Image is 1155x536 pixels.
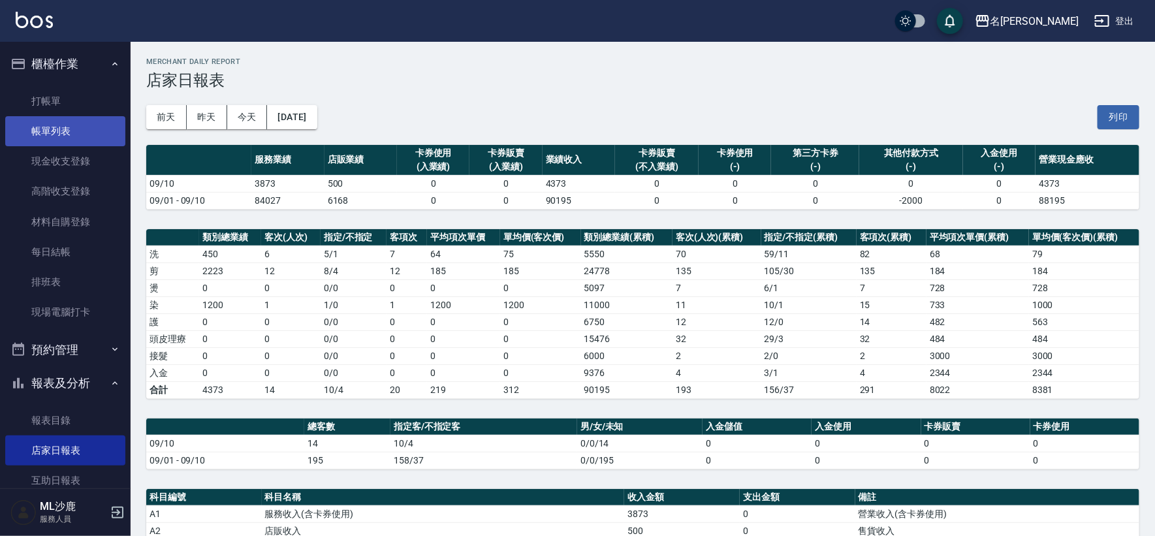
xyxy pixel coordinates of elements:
td: 0 [469,175,542,192]
div: (-) [862,160,960,174]
td: 0 [703,452,812,469]
td: 護 [146,313,199,330]
td: 32 [672,330,761,347]
td: 10/4 [321,381,387,398]
th: 指定/不指定 [321,229,387,246]
td: 0 [921,435,1030,452]
button: 前天 [146,105,187,129]
td: 燙 [146,279,199,296]
td: 59 / 11 [761,245,857,262]
a: 店家日報表 [5,435,125,465]
td: 728 [1029,279,1139,296]
td: 09/10 [146,435,304,452]
td: 11000 [581,296,672,313]
td: 染 [146,296,199,313]
td: 9376 [581,364,672,381]
td: 484 [1029,330,1139,347]
th: 卡券販賣 [921,418,1030,435]
td: 193 [672,381,761,398]
div: 第三方卡券 [774,146,856,160]
th: 收入金額 [624,489,740,506]
td: 12 [261,262,320,279]
td: 1200 [199,296,261,313]
th: 科目名稱 [262,489,625,506]
td: 0 [740,505,855,522]
td: 0 [500,279,581,296]
td: 29 / 3 [761,330,857,347]
td: 70 [672,245,761,262]
th: 備註 [855,489,1139,506]
h2: Merchant Daily Report [146,57,1139,66]
td: 0 [1030,452,1139,469]
td: 84027 [251,192,324,209]
td: 1200 [427,296,500,313]
td: 14 [304,435,390,452]
button: 櫃檯作業 [5,47,125,81]
a: 互助日報表 [5,465,125,496]
td: 24778 [581,262,672,279]
td: 0 [397,192,469,209]
td: 0 [699,192,771,209]
td: 64 [427,245,500,262]
th: 指定/不指定(累積) [761,229,857,246]
td: 0 [771,192,859,209]
td: 1 / 0 [321,296,387,313]
td: 733 [926,296,1029,313]
td: 0 [699,175,771,192]
td: 3000 [1029,347,1139,364]
div: (-) [774,160,856,174]
td: 1 [387,296,427,313]
td: 0 [199,347,261,364]
td: 2344 [926,364,1029,381]
th: 總客數 [304,418,390,435]
td: 0 [427,313,500,330]
a: 高階收支登錄 [5,176,125,206]
td: 0 [427,330,500,347]
td: 5550 [581,245,672,262]
th: 客次(人次)(累積) [672,229,761,246]
td: 洗 [146,245,199,262]
td: 0 / 0 [321,347,387,364]
a: 材料自購登錄 [5,207,125,237]
td: 219 [427,381,500,398]
button: save [937,8,963,34]
button: 列印 [1098,105,1139,129]
button: 名[PERSON_NAME] [970,8,1084,35]
div: (不入業績) [618,160,695,174]
td: 0 [387,279,427,296]
td: 0 [963,192,1036,209]
td: 0 [859,175,963,192]
td: 09/01 - 09/10 [146,192,251,209]
div: (-) [966,160,1032,174]
td: 0 [963,175,1036,192]
th: 支出金額 [740,489,855,506]
td: 135 [672,262,761,279]
td: 156/37 [761,381,857,398]
td: 1000 [1029,296,1139,313]
td: 2 / 0 [761,347,857,364]
td: 7 [857,279,926,296]
a: 排班表 [5,267,125,297]
div: 卡券販賣 [618,146,695,160]
td: 728 [926,279,1029,296]
td: 09/10 [146,175,251,192]
td: 105 / 30 [761,262,857,279]
td: 0 [199,313,261,330]
th: 服務業績 [251,145,324,176]
a: 報表目錄 [5,405,125,435]
td: 135 [857,262,926,279]
td: 3 / 1 [761,364,857,381]
td: 82 [857,245,926,262]
td: 8381 [1029,381,1139,398]
td: -2000 [859,192,963,209]
td: 10 / 1 [761,296,857,313]
td: 0 [500,330,581,347]
td: 14 [857,313,926,330]
td: 90195 [543,192,615,209]
td: 4 [672,364,761,381]
td: 12 [387,262,427,279]
td: 7 [672,279,761,296]
table: a dense table [146,418,1139,469]
button: 昨天 [187,105,227,129]
td: 服務收入(含卡券使用) [262,505,625,522]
